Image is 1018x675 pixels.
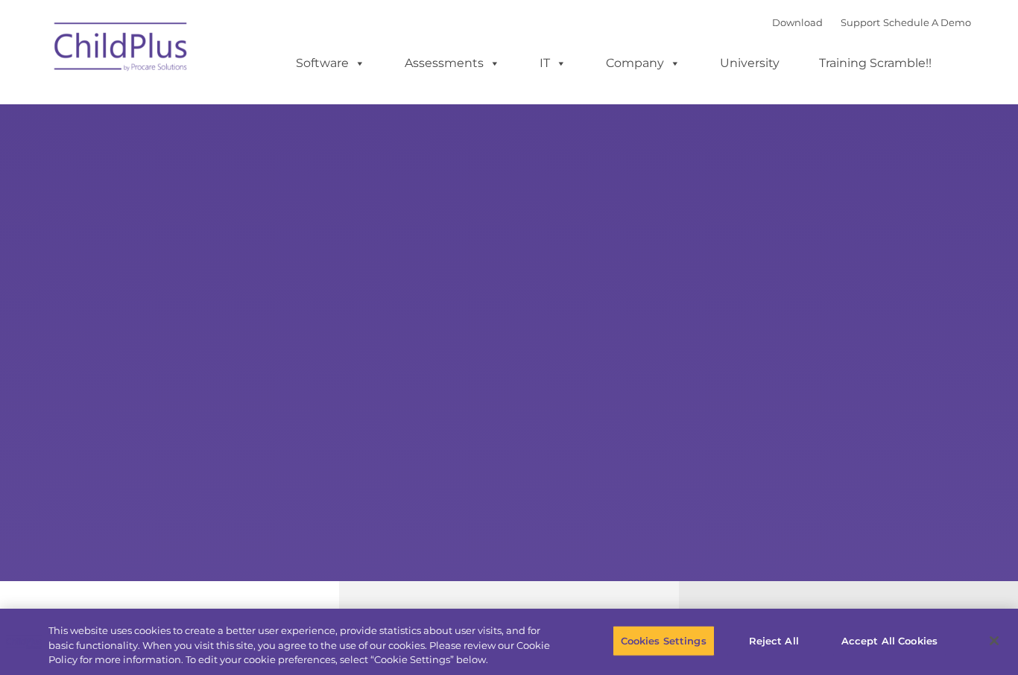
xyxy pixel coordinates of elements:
a: Assessments [390,48,515,78]
img: ChildPlus by Procare Solutions [47,12,196,86]
button: Close [978,624,1011,657]
a: Support [841,16,880,28]
a: Software [281,48,380,78]
a: IT [525,48,581,78]
a: Company [591,48,695,78]
a: Download [772,16,823,28]
button: Reject All [727,625,821,656]
a: Training Scramble!! [804,48,946,78]
button: Cookies Settings [613,625,715,656]
a: University [705,48,794,78]
button: Accept All Cookies [833,625,946,656]
div: This website uses cookies to create a better user experience, provide statistics about user visit... [48,624,560,668]
a: Schedule A Demo [883,16,971,28]
font: | [772,16,971,28]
